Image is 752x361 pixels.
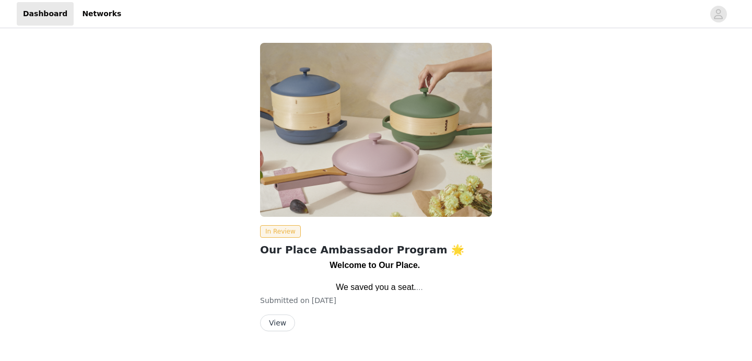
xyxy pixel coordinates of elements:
a: View [260,319,295,327]
span: We saved you a seat. [336,283,423,292]
span: Submitted on [260,296,310,305]
h2: Our Place Ambassador Program 🌟 [260,242,492,258]
button: View [260,315,295,331]
span: In Review [260,225,301,238]
span: [DATE] [312,296,336,305]
a: Dashboard [17,2,74,26]
img: Our Place [260,43,492,217]
a: Networks [76,2,127,26]
strong: Welcome to Our Place. [330,261,420,270]
div: avatar [713,6,723,22]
